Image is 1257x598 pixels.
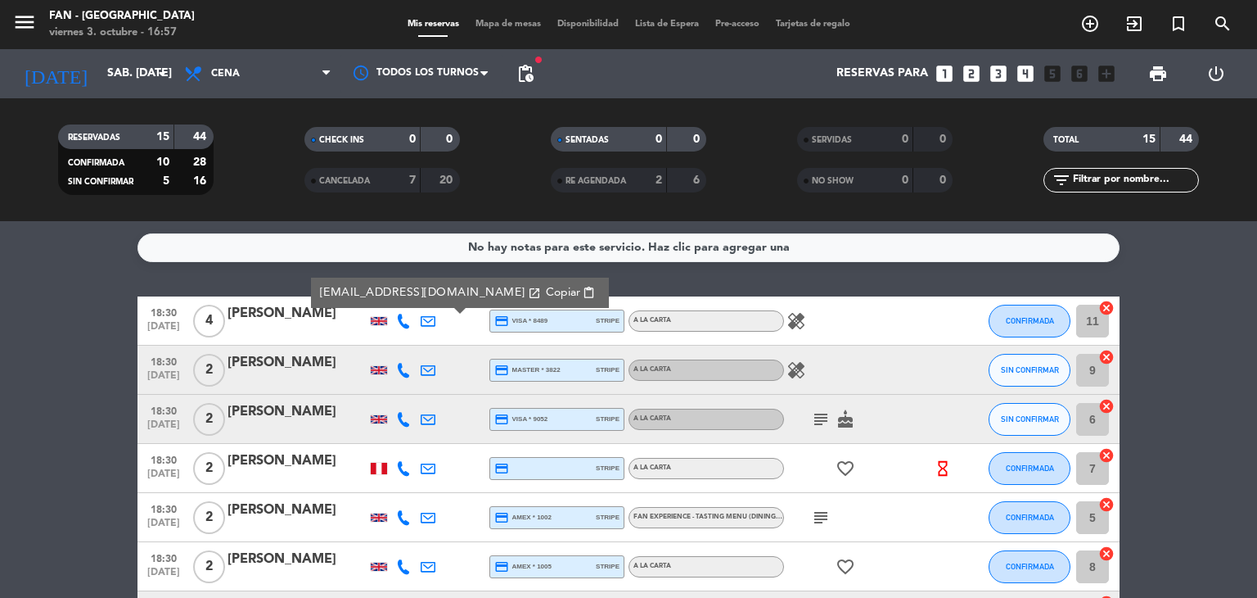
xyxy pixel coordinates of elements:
span: 4 [193,305,225,338]
span: SIN CONFIRMAR [68,178,133,186]
span: amex * 1005 [494,559,552,574]
span: RE AGENDADA [565,177,626,185]
span: Mapa de mesas [467,20,549,29]
strong: 0 [446,134,456,145]
span: stripe [596,561,619,572]
span: visa * 8489 [494,314,547,328]
strong: 44 [193,131,209,143]
i: [DATE] [12,56,99,92]
i: cancel [1098,447,1115,464]
strong: 0 [939,134,949,145]
strong: 0 [409,134,416,145]
i: favorite_border [836,557,855,577]
span: [DATE] [143,567,184,586]
span: [DATE] [143,469,184,487]
span: visa * 9052 [494,412,547,427]
button: CONFIRMADA [989,452,1070,485]
strong: 0 [902,134,908,145]
span: A la carta [633,464,671,471]
strong: 15 [1142,134,1156,145]
span: SIN CONFIRMAR [1001,365,1059,374]
span: amex * 1002 [494,510,552,525]
span: 18:30 [143,548,184,567]
strong: 0 [939,174,949,186]
div: No hay notas para este servicio. Haz clic para agregar una [468,238,790,257]
div: [PERSON_NAME] [228,303,367,324]
i: looks_3 [988,63,1009,84]
i: cancel [1098,496,1115,513]
span: CHECK INS [319,136,364,144]
i: credit_card [494,314,509,328]
span: 2 [193,403,225,436]
span: content_paste [583,287,595,299]
span: 2 [193,354,225,387]
i: hourglass_empty [934,460,952,478]
span: CANCELADA [319,177,370,185]
span: 2 [193,501,225,534]
i: credit_card [494,559,509,574]
span: stripe [596,315,619,326]
span: CONFIRMADA [1006,316,1054,325]
i: credit_card [494,412,509,427]
span: pending_actions [516,64,535,84]
button: CONFIRMADA [989,501,1070,534]
span: Copiar [546,284,580,301]
i: subject [811,508,831,528]
button: CONFIRMADA [989,305,1070,338]
strong: 20 [439,174,456,186]
span: SIN CONFIRMAR [1001,415,1059,424]
i: exit_to_app [1124,14,1144,34]
span: master * 3822 [494,363,561,378]
span: CONFIRMADA [1006,562,1054,571]
i: menu [12,10,37,34]
strong: 28 [193,156,209,168]
i: add_box [1096,63,1117,84]
i: healing [786,360,806,380]
span: A la carta [633,366,671,373]
strong: 0 [656,134,662,145]
span: Cena [211,68,240,79]
i: favorite_border [836,459,855,478]
span: print [1148,64,1168,84]
i: credit_card [494,461,509,476]
i: power_settings_new [1206,64,1226,84]
span: 18:30 [143,302,184,321]
i: cake [836,410,855,429]
span: [DATE] [143,518,184,537]
button: SIN CONFIRMAR [989,403,1070,436]
span: SENTADAS [565,136,609,144]
i: looks_two [961,63,982,84]
button: Copiarcontent_paste [541,283,601,302]
div: [PERSON_NAME] [228,451,367,472]
i: credit_card [494,510,509,525]
strong: 0 [693,134,703,145]
span: CONFIRMADA [1006,513,1054,522]
i: cancel [1098,349,1115,365]
i: turned_in_not [1169,14,1188,34]
strong: 0 [902,174,908,186]
div: Fan - [GEOGRAPHIC_DATA] [49,8,195,25]
span: Fan Experience - Tasting Menu (Dining Room) [633,514,832,520]
button: SIN CONFIRMAR [989,354,1070,387]
span: CONFIRMADA [1006,464,1054,473]
strong: 5 [163,175,169,187]
div: LOG OUT [1187,49,1245,98]
i: add_circle_outline [1080,14,1100,34]
span: A la carta [633,563,671,569]
span: 2 [193,452,225,485]
i: looks_4 [1015,63,1036,84]
button: CONFIRMADA [989,550,1070,583]
span: stripe [596,512,619,523]
div: [PERSON_NAME] [228,500,367,521]
span: CONFIRMADA [68,159,124,167]
span: Tarjetas de regalo [768,20,858,29]
span: A la carta [633,317,671,324]
span: 2 [193,550,225,583]
i: looks_6 [1069,63,1090,84]
span: SERVIDAS [812,136,852,144]
span: fiber_manual_record [534,55,543,65]
i: healing [786,311,806,331]
i: arrow_drop_down [152,64,172,84]
strong: 44 [1179,134,1196,145]
i: credit_card [494,363,509,378]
